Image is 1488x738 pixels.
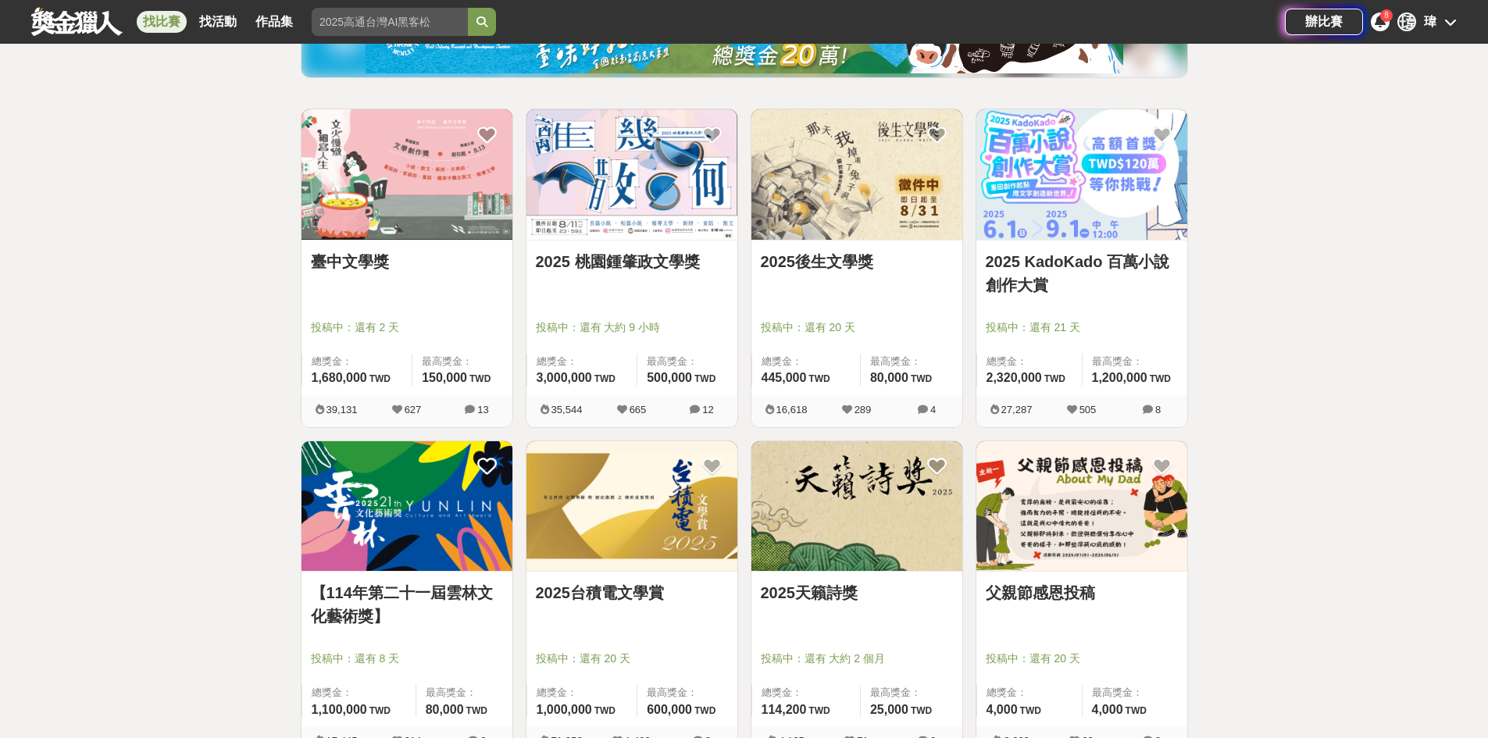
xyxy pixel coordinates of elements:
span: 289 [855,404,872,415]
span: 1,680,000 [312,371,367,384]
a: Cover Image [526,441,737,572]
img: Cover Image [751,441,962,572]
a: 2025 KadoKado 百萬小說創作大賞 [986,250,1178,297]
a: Cover Image [751,109,962,241]
div: 瑋 [1424,12,1436,31]
div: 瑋 [1397,12,1416,31]
span: TWD [911,373,932,384]
a: 【114年第二十一屆雲林文化藝術獎】 [311,581,503,628]
span: 投稿中：還有 大約 9 小時 [536,319,728,336]
span: TWD [808,373,830,384]
span: TWD [911,705,932,716]
span: TWD [694,705,715,716]
span: 600,000 [647,703,692,716]
img: Cover Image [302,109,512,240]
span: 35,544 [551,404,583,415]
span: 2,320,000 [987,371,1042,384]
span: 最高獎金： [1092,354,1178,369]
span: 最高獎金： [870,685,953,701]
span: 150,000 [422,371,467,384]
a: Cover Image [526,109,737,241]
a: 父親節感恩投稿 [986,581,1178,604]
img: Cover Image [302,441,512,572]
span: 總獎金： [762,685,851,701]
span: 27,287 [1001,404,1033,415]
span: 25,000 [870,703,908,716]
span: 12 [702,404,713,415]
span: 總獎金： [537,354,628,369]
a: Cover Image [976,109,1187,241]
input: 2025高通台灣AI黑客松 [312,8,468,36]
span: 39,131 [327,404,358,415]
a: 臺中文學獎 [311,250,503,273]
span: 投稿中：還有 20 天 [761,319,953,336]
span: 投稿中：還有 8 天 [311,651,503,667]
span: 8 [1384,11,1389,20]
a: 辦比賽 [1285,9,1363,35]
span: 最高獎金： [426,685,503,701]
span: 13 [477,404,488,415]
span: 最高獎金： [647,685,727,701]
span: 3,000,000 [537,371,592,384]
span: 最高獎金： [1092,685,1178,701]
span: 最高獎金： [422,354,502,369]
a: 2025 桃園鍾肇政文學獎 [536,250,728,273]
span: TWD [1150,373,1171,384]
span: 8 [1155,404,1161,415]
span: 4,000 [987,703,1018,716]
img: Cover Image [976,441,1187,572]
span: TWD [594,705,616,716]
span: 114,200 [762,703,807,716]
span: 投稿中：還有 大約 2 個月 [761,651,953,667]
span: TWD [694,373,715,384]
span: 665 [630,404,647,415]
span: 1,100,000 [312,703,367,716]
span: TWD [369,705,391,716]
a: Cover Image [302,441,512,572]
span: 80,000 [870,371,908,384]
span: 627 [405,404,422,415]
span: TWD [1044,373,1065,384]
a: 2025台積電文學賞 [536,581,728,604]
span: 500,000 [647,371,692,384]
span: 總獎金： [312,354,403,369]
img: Cover Image [751,109,962,240]
span: TWD [1126,705,1147,716]
img: Cover Image [526,109,737,240]
img: Cover Image [526,441,737,572]
a: 作品集 [249,11,299,33]
span: 投稿中：還有 20 天 [536,651,728,667]
span: TWD [369,373,391,384]
span: 80,000 [426,703,464,716]
span: 總獎金： [987,354,1072,369]
a: Cover Image [751,441,962,572]
a: 找比賽 [137,11,187,33]
span: 投稿中：還有 20 天 [986,651,1178,667]
a: 2025天籟詩獎 [761,581,953,604]
span: 投稿中：還有 21 天 [986,319,1178,336]
span: 16,618 [776,404,808,415]
span: TWD [466,705,487,716]
span: TWD [594,373,616,384]
span: 最高獎金： [647,354,727,369]
span: 4,000 [1092,703,1123,716]
span: 1,000,000 [537,703,592,716]
span: 445,000 [762,371,807,384]
span: 投稿中：還有 2 天 [311,319,503,336]
span: 4 [930,404,936,415]
span: TWD [469,373,491,384]
span: 1,200,000 [1092,371,1147,384]
span: TWD [808,705,830,716]
a: Cover Image [976,441,1187,572]
span: TWD [1020,705,1041,716]
img: Cover Image [976,109,1187,240]
span: 505 [1079,404,1097,415]
span: 總獎金： [312,685,406,701]
a: 2025後生文學獎 [761,250,953,273]
span: 最高獎金： [870,354,953,369]
span: 總獎金： [537,685,628,701]
a: Cover Image [302,109,512,241]
span: 總獎金： [762,354,851,369]
a: 找活動 [193,11,243,33]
